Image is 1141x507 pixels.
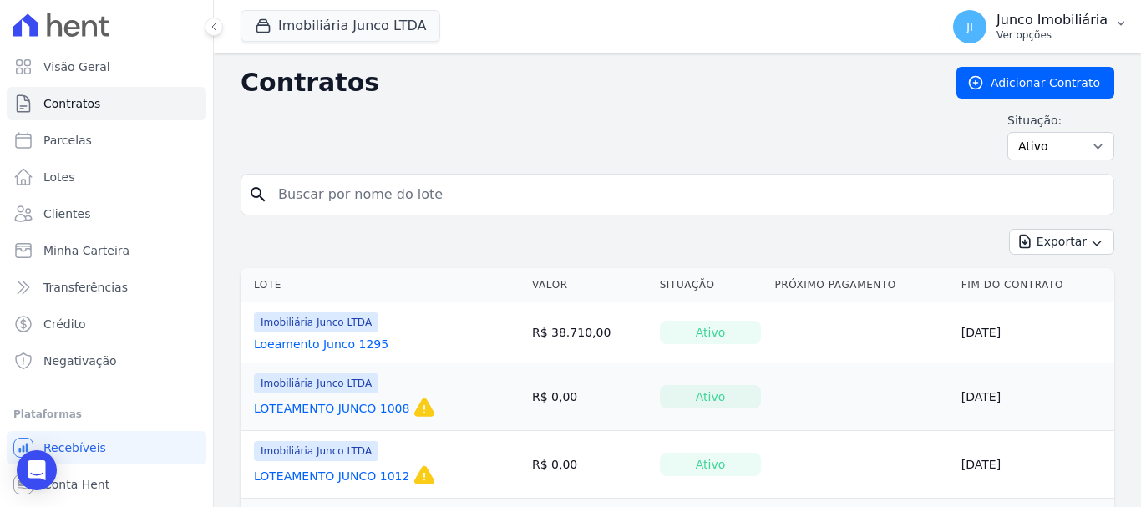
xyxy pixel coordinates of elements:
span: Parcelas [43,132,92,149]
a: Parcelas [7,124,206,157]
div: Ativo [660,453,762,476]
p: Ver opções [996,28,1108,42]
span: Conta Hent [43,476,109,493]
a: Visão Geral [7,50,206,84]
th: Valor [525,268,653,302]
td: R$ 38.710,00 [525,302,653,363]
span: Imobiliária Junco LTDA [254,373,378,393]
label: Situação: [1007,112,1114,129]
td: [DATE] [955,431,1114,499]
span: Contratos [43,95,100,112]
a: Conta Hent [7,468,206,501]
button: Imobiliária Junco LTDA [241,10,440,42]
i: search [248,185,268,205]
a: Recebíveis [7,431,206,464]
td: [DATE] [955,302,1114,363]
p: Junco Imobiliária [996,12,1108,28]
div: Open Intercom Messenger [17,450,57,490]
span: Negativação [43,352,117,369]
a: LOTEAMENTO JUNCO 1012 [254,468,409,484]
a: Transferências [7,271,206,304]
th: Próximo Pagamento [768,268,954,302]
a: Clientes [7,197,206,231]
a: Negativação [7,344,206,378]
a: Minha Carteira [7,234,206,267]
button: Exportar [1009,229,1114,255]
a: Adicionar Contrato [956,67,1114,99]
input: Buscar por nome do lote [268,178,1107,211]
td: R$ 0,00 [525,363,653,431]
th: Fim do Contrato [955,268,1114,302]
a: Crédito [7,307,206,341]
h2: Contratos [241,68,930,98]
a: Lotes [7,160,206,194]
span: JI [966,21,973,33]
span: Recebíveis [43,439,106,456]
a: Loeamento Junco 1295 [254,336,388,352]
a: Contratos [7,87,206,120]
td: R$ 0,00 [525,431,653,499]
span: Clientes [43,205,90,222]
span: Transferências [43,279,128,296]
a: LOTEAMENTO JUNCO 1008 [254,400,409,417]
span: Minha Carteira [43,242,129,259]
div: Plataformas [13,404,200,424]
div: Ativo [660,385,762,408]
span: Lotes [43,169,75,185]
span: Crédito [43,316,86,332]
span: Imobiliária Junco LTDA [254,312,378,332]
span: Imobiliária Junco LTDA [254,441,378,461]
button: JI Junco Imobiliária Ver opções [940,3,1141,50]
th: Lote [241,268,525,302]
span: Visão Geral [43,58,110,75]
div: Ativo [660,321,762,344]
th: Situação [653,268,768,302]
td: [DATE] [955,363,1114,431]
